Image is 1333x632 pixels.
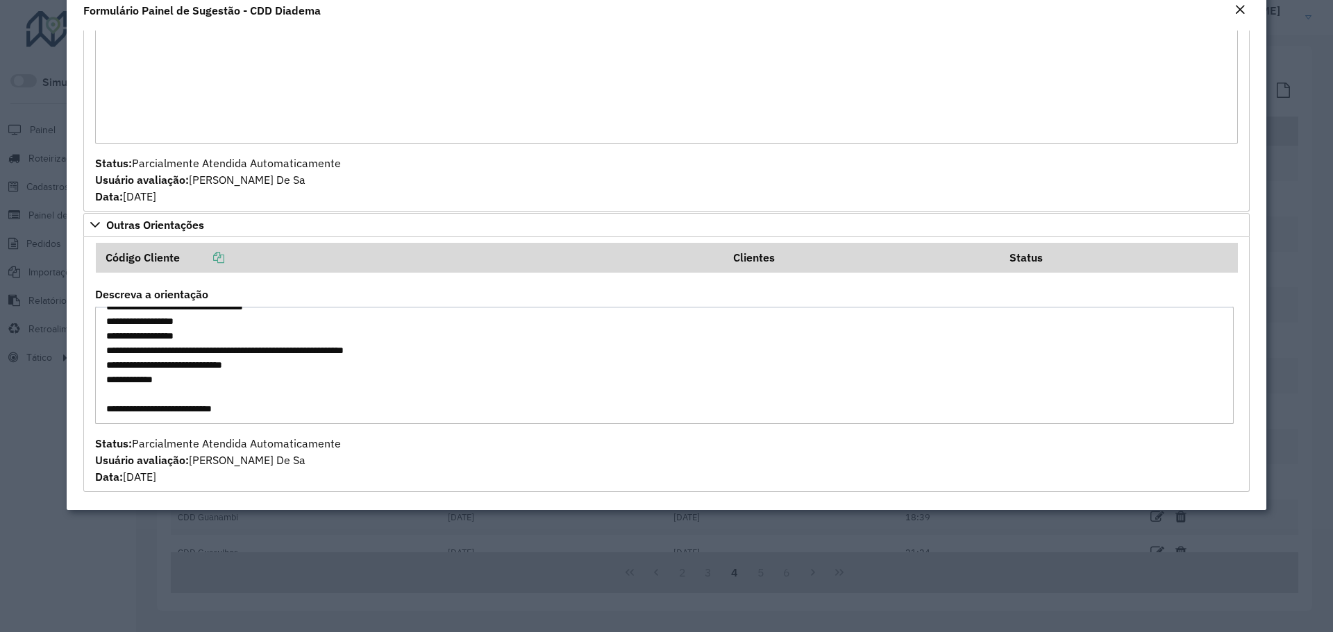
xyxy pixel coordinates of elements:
th: Clientes [723,243,1000,272]
span: Outras Orientações [106,219,204,230]
a: Outras Orientações [83,213,1250,237]
strong: Status: [95,436,132,450]
strong: Data: [95,470,123,484]
span: Parcialmente Atendida Automaticamente [PERSON_NAME] De Sa [DATE] [95,436,341,484]
strong: Status: [95,156,132,170]
strong: Usuário avaliação: [95,453,189,467]
div: Outras Orientações [83,237,1250,492]
strong: Usuário avaliação: [95,173,189,187]
strong: Data: [95,189,123,203]
button: Close [1230,1,1250,19]
h4: Formulário Painel de Sugestão - CDD Diadema [83,2,321,19]
th: Status [1000,243,1238,272]
a: Copiar [180,250,224,264]
em: Fechar [1234,4,1246,15]
span: Parcialmente Atendida Automaticamente [PERSON_NAME] De Sa [DATE] [95,156,341,203]
th: Código Cliente [96,243,724,272]
label: Descreva a orientação [95,286,208,302]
